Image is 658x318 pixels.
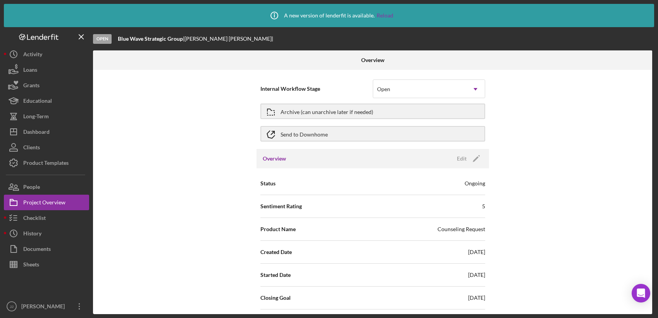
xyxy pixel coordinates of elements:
b: Overview [361,57,384,63]
div: Archive (can unarchive later if needed) [281,104,373,118]
span: Created Date [260,248,292,256]
div: Checklist [23,210,46,228]
button: Dashboard [4,124,89,140]
div: Long-Term [23,109,49,126]
button: Product Templates [4,155,89,171]
div: [DATE] [468,294,485,302]
button: Grants [4,78,89,93]
span: Sentiment Rating [260,202,302,210]
div: Activity [23,47,42,64]
button: JJ[PERSON_NAME] [4,299,89,314]
text: JJ [10,304,14,309]
div: Educational [23,93,52,111]
a: Reload [377,12,393,19]
span: Internal Workflow Stage [260,85,373,93]
div: Edit [457,153,467,164]
span: Started Date [260,271,291,279]
div: | [118,36,184,42]
button: Clients [4,140,89,155]
div: People [23,179,40,197]
button: Sheets [4,257,89,272]
button: History [4,226,89,241]
div: Project Overview [23,195,65,212]
div: Loans [23,62,37,79]
div: Documents [23,241,51,259]
div: Open [377,86,390,92]
button: Documents [4,241,89,257]
div: Clients [23,140,40,157]
div: Product Templates [23,155,69,173]
div: History [23,226,41,243]
span: Status [260,180,276,187]
div: Ongoing [465,180,485,187]
button: Send to Downhome [260,126,485,142]
button: Archive (can unarchive later if needed) [260,104,485,119]
button: Project Overview [4,195,89,210]
div: Open [93,34,112,44]
div: Counseling Request [438,225,485,233]
div: Open Intercom Messenger [632,284,650,302]
button: Activity [4,47,89,62]
button: Educational [4,93,89,109]
span: Product Name [260,225,296,233]
div: Send to Downhome [281,127,328,141]
div: [DATE] [468,271,485,279]
div: [PERSON_NAME] [PERSON_NAME] | [184,36,273,42]
button: People [4,179,89,195]
button: Edit [452,153,483,164]
h3: Overview [263,155,286,162]
div: [DATE] [468,248,485,256]
div: A new version of lenderfit is available. [265,6,393,25]
div: [PERSON_NAME] [19,299,70,316]
div: Grants [23,78,40,95]
span: Closing Goal [260,294,291,302]
b: Blue Wave Strategic Group [118,35,183,42]
button: Long-Term [4,109,89,124]
div: 5 [482,202,485,210]
button: Checklist [4,210,89,226]
div: Dashboard [23,124,50,142]
button: Loans [4,62,89,78]
div: Sheets [23,257,39,274]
